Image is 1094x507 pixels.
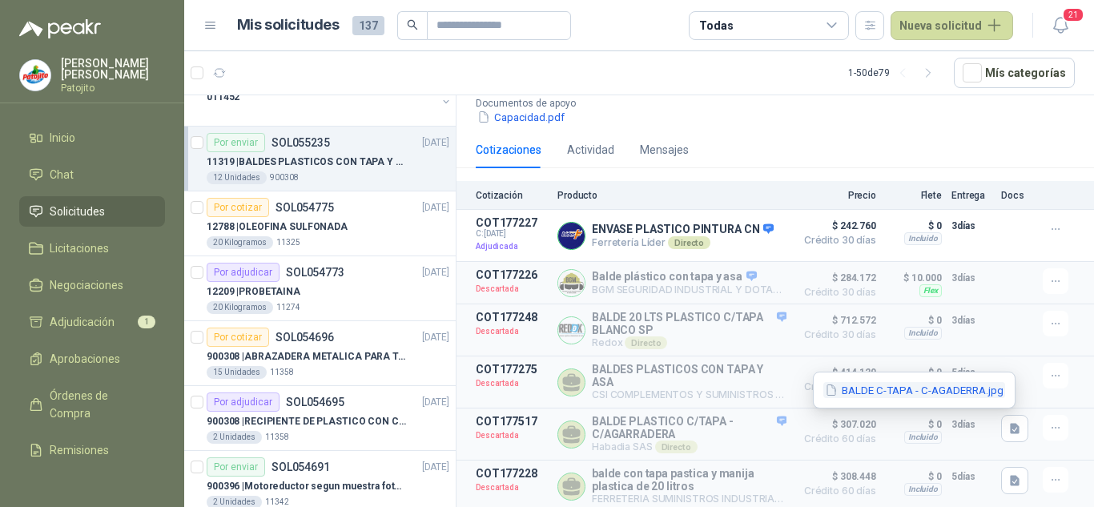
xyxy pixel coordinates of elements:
p: COT177275 [476,363,548,376]
span: search [407,19,418,30]
p: Balde plástico con tapa y asa [592,270,786,284]
p: $ 0 [886,216,942,235]
div: 20 Kilogramos [207,301,273,314]
a: Por enviarSOL055235[DATE] 11319 |BALDES PLASTICOS CON TAPA Y ASA12 Unidades900308 [184,127,456,191]
p: Docs [1001,190,1033,201]
button: Nueva solicitud [891,11,1013,40]
a: Por adjudicarSOL054695[DATE] 900308 |RECIPIENTE DE PLASTICO CON CAPACIDAD DE 1.8 LT PARA LA EXTRA... [184,386,456,451]
span: Crédito 30 días [796,288,876,297]
span: Inicio [50,129,75,147]
div: 15 Unidades [207,366,267,379]
p: 011452 [207,90,239,105]
p: Flete [886,190,942,201]
p: COT177227 [476,216,548,229]
span: Chat [50,166,74,183]
span: Licitaciones [50,239,109,257]
div: Directo [655,441,698,453]
span: Crédito 30 días [796,235,876,245]
p: 3 días [951,311,991,330]
span: $ 242.760 [796,216,876,235]
span: Crédito 60 días [796,434,876,444]
p: SOL054691 [271,461,330,473]
div: Por adjudicar [207,392,280,412]
div: Por cotizar [207,198,269,217]
a: Por cotizarSOL054696[DATE] 900308 |ABRAZADERA METALICA PARA TAPA DE TAMBOR DE PLASTICO DE 50 LT15... [184,321,456,386]
a: Solicitudes [19,196,165,227]
span: Aprobaciones [50,350,120,368]
p: SOL055235 [271,137,330,148]
a: Por cotizarSOL054775[DATE] 12788 |OLEOFINA SULFONADA20 Kilogramos11325 [184,191,456,256]
span: $ 284.172 [796,268,876,288]
div: Directo [625,336,667,349]
p: BALDES PLASTICOS CON TAPA Y ASA [592,363,786,388]
a: Remisiones [19,435,165,465]
span: Crédito 60 días [796,486,876,496]
p: Descartada [476,480,548,496]
p: 11325 [276,236,300,249]
p: SOL054695 [286,396,344,408]
p: 11274 [276,301,300,314]
p: BGM SEGURIDAD INDUSTRIAL Y DOTACIÓN [592,284,786,296]
div: 20 Kilogramos [207,236,273,249]
p: 3 días [951,415,991,434]
span: 137 [352,16,384,35]
p: 11319 | BALDES PLASTICOS CON TAPA Y ASA [207,155,406,170]
a: Negociaciones [19,270,165,300]
div: Incluido [904,232,942,245]
p: SOL054696 [276,332,334,343]
p: Ferretería Líder [592,236,774,249]
p: Producto [557,190,786,201]
a: Aprobaciones [19,344,165,374]
span: Crédito 30 días [796,330,876,340]
p: $ 0 [886,363,942,382]
p: [DATE] [422,460,449,475]
div: Actividad [567,141,614,159]
p: COT177517 [476,415,548,428]
span: $ 712.572 [796,311,876,330]
p: ENVASE PLASTICO PINTURA CN [592,223,774,237]
div: 12 Unidades [207,171,267,184]
a: Inicio [19,123,165,153]
button: 21 [1046,11,1075,40]
p: BALDE 20 LTS PLASTICO C/TAPA BLANCO SP [592,311,786,336]
img: Company Logo [558,270,585,296]
h1: Mis solicitudes [237,14,340,37]
span: Órdenes de Compra [50,387,150,422]
p: [DATE] [422,200,449,215]
div: Por enviar [207,133,265,152]
div: Por adjudicar [207,263,280,282]
p: FERRETERIA SUMINISTROS INDUSTRIALES SAS [592,493,786,505]
p: Redox [592,336,786,349]
button: BALDE C-TAPA - C-AGADERRA.jpg [823,382,1005,399]
p: Entrega [951,190,991,201]
img: Company Logo [20,60,50,91]
p: [DATE] [422,135,449,151]
p: Descartada [476,428,548,444]
div: 1 - 50 de 79 [848,60,941,86]
span: $ 308.448 [796,467,876,486]
a: Órdenes de Compra [19,380,165,429]
p: 3 días [951,268,991,288]
p: [DATE] [422,265,449,280]
div: Por enviar [207,457,265,477]
div: Incluido [904,483,942,496]
p: 11358 [265,431,289,444]
p: [PERSON_NAME] [PERSON_NAME] [61,58,165,80]
a: Adjudicación1 [19,307,165,337]
p: [DATE] [422,395,449,410]
span: C: [DATE] [476,229,548,239]
span: Negociaciones [50,276,123,294]
p: CSI COMPLEMENTOS Y SUMINISTROS INDUSTRIALES SAS [592,388,786,401]
p: 11358 [270,366,294,379]
p: $ 0 [886,415,942,434]
span: 21 [1062,7,1084,22]
div: Por cotizar [207,328,269,347]
div: Incluido [904,327,942,340]
p: 12209 | PROBETAINA [207,284,300,300]
div: Todas [699,17,733,34]
span: $ 307.020 [796,415,876,434]
p: $ 0 [886,467,942,486]
img: Company Logo [558,317,585,344]
span: Crédito 30 días [796,382,876,392]
p: Habadia SAS [592,441,786,453]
